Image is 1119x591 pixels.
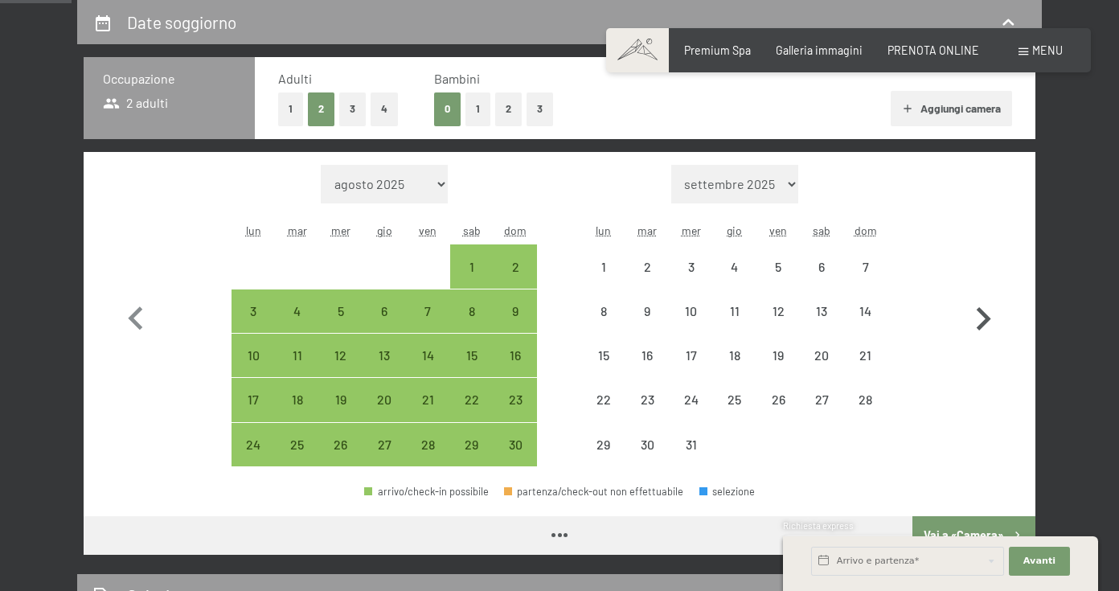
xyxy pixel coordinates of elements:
[232,423,275,466] div: Mon Nov 24 2025
[844,244,887,288] div: arrivo/check-in non effettuabile
[278,71,312,86] span: Adulti
[319,334,363,377] div: Wed Nov 12 2025
[450,334,494,377] div: arrivo/check-in possibile
[277,438,317,478] div: 25
[494,334,537,377] div: Sun Nov 16 2025
[275,334,318,377] div: arrivo/check-in possibile
[800,289,843,333] div: arrivo/check-in non effettuabile
[582,423,625,466] div: Mon Dec 29 2025
[494,289,537,333] div: arrivo/check-in possibile
[756,378,800,421] div: Fri Dec 26 2025
[319,423,363,466] div: arrivo/check-in possibile
[408,305,448,345] div: 7
[495,349,535,389] div: 16
[670,305,711,345] div: 10
[756,334,800,377] div: arrivo/check-in non effettuabile
[308,92,334,125] button: 2
[584,261,624,301] div: 1
[627,393,667,433] div: 23
[275,289,318,333] div: Tue Nov 04 2025
[769,224,787,237] abbr: venerdì
[625,244,669,288] div: Tue Dec 02 2025
[776,43,863,57] span: Galleria immagini
[103,94,168,112] span: 2 adulti
[783,520,854,531] span: Richiesta express
[408,393,448,433] div: 21
[406,289,449,333] div: arrivo/check-in possibile
[800,334,843,377] div: Sat Dec 20 2025
[363,423,406,466] div: Thu Nov 27 2025
[233,393,273,433] div: 17
[406,423,449,466] div: Fri Nov 28 2025
[669,244,712,288] div: Wed Dec 03 2025
[494,334,537,377] div: arrivo/check-in possibile
[288,224,307,237] abbr: martedì
[713,378,756,421] div: Thu Dec 25 2025
[463,224,481,237] abbr: sabato
[800,334,843,377] div: arrivo/check-in non effettuabile
[363,423,406,466] div: arrivo/check-in possibile
[494,423,537,466] div: arrivo/check-in possibile
[406,378,449,421] div: Fri Nov 21 2025
[450,244,494,288] div: Sat Nov 01 2025
[758,349,798,389] div: 19
[275,289,318,333] div: arrivo/check-in possibile
[756,244,800,288] div: arrivo/check-in non effettuabile
[844,289,887,333] div: arrivo/check-in non effettuabile
[800,244,843,288] div: Sat Dec 06 2025
[582,244,625,288] div: Mon Dec 01 2025
[625,289,669,333] div: Tue Dec 09 2025
[363,334,406,377] div: arrivo/check-in possibile
[625,334,669,377] div: Tue Dec 16 2025
[232,334,275,377] div: Mon Nov 10 2025
[103,70,236,88] h3: Occupazione
[406,378,449,421] div: arrivo/check-in possibile
[452,438,492,478] div: 29
[113,165,159,467] button: Mese precedente
[331,224,350,237] abbr: mercoledì
[339,92,366,125] button: 3
[713,244,756,288] div: arrivo/check-in non effettuabile
[232,289,275,333] div: Mon Nov 03 2025
[625,423,669,466] div: arrivo/check-in non effettuabile
[495,92,522,125] button: 2
[232,423,275,466] div: arrivo/check-in possibile
[363,289,406,333] div: arrivo/check-in possibile
[494,378,537,421] div: Sun Nov 23 2025
[452,305,492,345] div: 8
[844,334,887,377] div: arrivo/check-in non effettuabile
[669,289,712,333] div: Wed Dec 10 2025
[627,261,667,301] div: 2
[275,334,318,377] div: Tue Nov 11 2025
[582,289,625,333] div: Mon Dec 08 2025
[319,423,363,466] div: Wed Nov 26 2025
[715,261,755,301] div: 4
[277,305,317,345] div: 4
[887,43,979,57] span: PRENOTA ONLINE
[713,289,756,333] div: Thu Dec 11 2025
[527,92,553,125] button: 3
[801,349,842,389] div: 20
[756,289,800,333] div: Fri Dec 12 2025
[758,261,798,301] div: 5
[715,305,755,345] div: 11
[584,305,624,345] div: 8
[669,378,712,421] div: Wed Dec 24 2025
[363,289,406,333] div: Thu Nov 06 2025
[319,334,363,377] div: arrivo/check-in possibile
[713,289,756,333] div: arrivo/check-in non effettuabile
[670,261,711,301] div: 3
[699,486,756,497] div: selezione
[321,438,361,478] div: 26
[363,378,406,421] div: arrivo/check-in possibile
[801,305,842,345] div: 13
[408,438,448,478] div: 28
[465,92,490,125] button: 1
[364,305,404,345] div: 6
[582,289,625,333] div: arrivo/check-in non effettuabile
[232,378,275,421] div: Mon Nov 17 2025
[800,378,843,421] div: arrivo/check-in non effettuabile
[846,393,886,433] div: 28
[800,378,843,421] div: Sat Dec 27 2025
[321,393,361,433] div: 19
